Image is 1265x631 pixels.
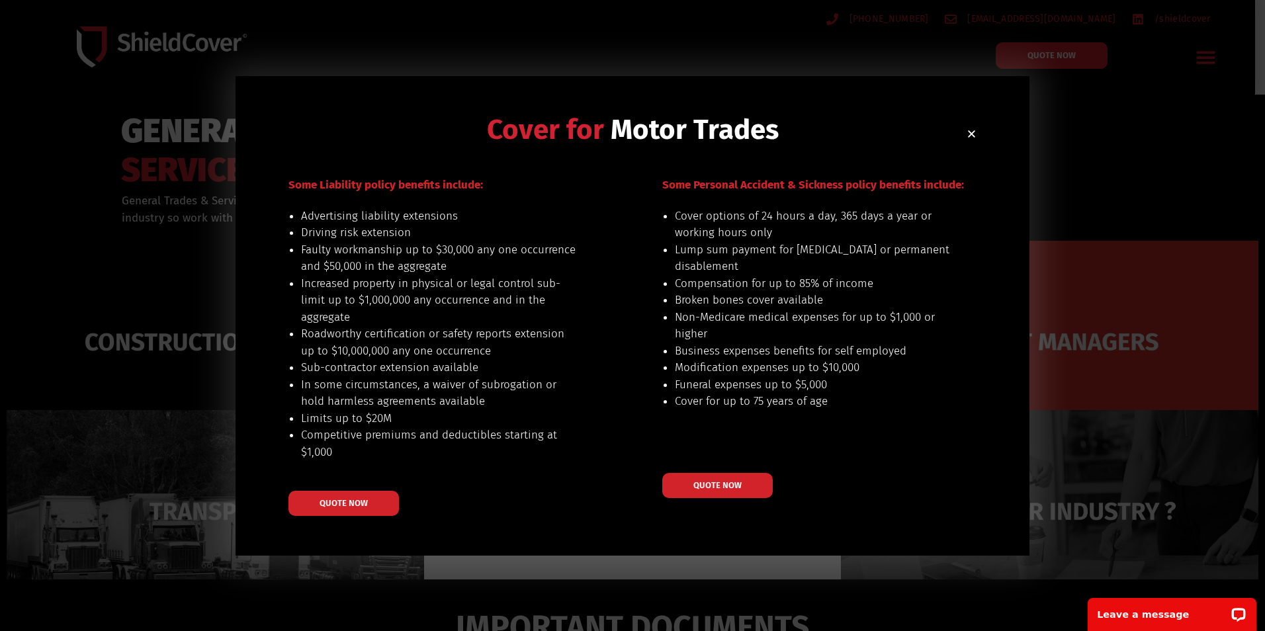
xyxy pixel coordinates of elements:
[967,129,977,139] a: Close
[301,359,577,376] li: Sub-contractor extension available
[301,410,577,427] li: Limits up to $20M
[301,325,577,359] li: Roadworthy certification or safety reports extension up to $10,000,000 any one occurrence
[487,113,604,146] span: Cover for
[301,224,577,241] li: Driving risk extension
[611,113,779,146] span: Motor Trades
[675,309,951,343] li: Non-Medicare medical expenses for up to $1,000 or higher
[675,292,951,309] li: Broken bones cover available
[301,208,577,225] li: Advertising liability extensions
[1079,589,1265,631] iframe: LiveChat chat widget
[301,427,577,460] li: Competitive premiums and deductibles starting at $1,000
[675,275,951,292] li: Compensation for up to 85% of income
[301,275,577,326] li: Increased property in physical or legal control sub-limit up to $1,000,000 any occurrence and in ...
[675,376,951,394] li: Funeral expenses up to $5,000
[320,499,368,507] span: QUOTE NOW
[675,359,951,376] li: Modification expenses up to $10,000
[675,393,951,410] li: Cover for up to 75 years of age
[288,491,399,516] a: QUOTE NOW
[662,473,773,498] a: QUOTE NOW
[693,481,742,489] span: QUOTE NOW
[675,208,951,241] li: Cover options of 24 hours a day, 365 days a year or working hours only
[662,178,964,192] span: Some Personal Accident & Sickness policy benefits include:
[301,376,577,410] li: In some circumstances, a waiver of subrogation or hold harmless agreements available
[301,241,577,275] li: Faulty workmanship up to $30,000 any one occurrence and $50,000 in the aggregate
[675,343,951,360] li: Business expenses benefits for self employed
[288,178,483,192] span: Some Liability policy benefits include:
[675,241,951,275] li: Lump sum payment for [MEDICAL_DATA] or permanent disablement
